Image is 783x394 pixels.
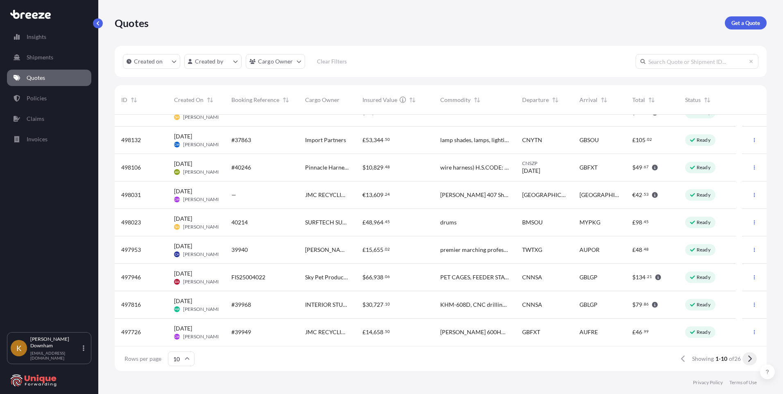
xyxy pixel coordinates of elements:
[579,328,598,336] span: AUFRE
[7,111,91,127] a: Claims
[231,218,248,226] span: 40214
[522,246,542,254] span: TWTXG
[697,247,711,253] p: Ready
[362,110,366,115] span: $
[366,247,372,253] span: 15
[373,110,383,115] span: 685
[281,95,291,105] button: Sort
[693,379,723,386] a: Privacy Policy
[366,192,372,198] span: 13
[632,247,636,253] span: £
[27,33,46,41] p: Insights
[697,164,711,171] p: Ready
[121,273,141,281] span: 497946
[121,136,141,144] span: 498132
[522,273,542,281] span: CNNSA
[702,95,712,105] button: Sort
[305,273,349,281] span: Sky Pet Products Ltd
[129,95,139,105] button: Sort
[362,274,366,280] span: $
[175,223,179,231] span: SH
[440,273,509,281] span: PET CAGES, FEEDER STATION
[632,165,636,170] span: $
[579,301,597,309] span: GBLGP
[174,215,192,223] span: [DATE]
[407,95,417,105] button: Sort
[384,330,385,333] span: .
[372,220,373,225] span: ,
[373,247,383,253] span: 655
[372,137,373,143] span: ,
[697,329,711,335] p: Ready
[385,220,390,223] span: 45
[522,167,540,175] span: [DATE]
[550,95,560,105] button: Sort
[27,53,53,61] p: Shipments
[440,218,457,226] span: drums
[725,16,767,29] a: Get a Quote
[685,96,701,104] span: Status
[309,55,355,68] button: Clear Filters
[174,195,180,204] span: GW
[30,336,81,349] p: [PERSON_NAME] Downham
[183,251,222,258] span: [PERSON_NAME]
[121,163,141,172] span: 498106
[366,274,372,280] span: 66
[366,110,372,115] span: 12
[636,274,645,280] span: 134
[373,302,383,308] span: 727
[522,160,566,167] span: CNSZP
[632,274,636,280] span: $
[697,301,711,308] p: Ready
[579,191,619,199] span: [GEOGRAPHIC_DATA]
[522,136,542,144] span: CNYTN
[373,329,383,335] span: 658
[440,191,509,199] span: [PERSON_NAME] 407 Shear L – 1630 W – 750 H – 1550mm [PERSON_NAME]: 950kg
[372,329,373,335] span: ,
[27,94,47,102] p: Policies
[373,165,383,170] span: 829
[366,220,372,225] span: 48
[372,110,373,115] span: ,
[231,163,251,172] span: #40246
[372,247,373,253] span: ,
[30,351,81,360] p: [EMAIL_ADDRESS][DOMAIN_NAME]
[373,192,383,198] span: 609
[174,324,192,333] span: [DATE]
[305,328,349,336] span: JMC RECYCLING LTD
[362,220,366,225] span: £
[372,192,373,198] span: ,
[646,138,647,141] span: .
[697,192,711,198] p: Ready
[174,269,192,278] span: [DATE]
[646,275,647,278] span: .
[579,218,600,226] span: MYPKG
[366,137,372,143] span: 53
[384,248,385,251] span: .
[305,246,349,254] span: [PERSON_NAME] Percussion
[183,306,222,312] span: [PERSON_NAME]
[373,220,383,225] span: 964
[644,248,649,251] span: 48
[231,301,251,309] span: #39968
[636,137,645,143] span: 105
[522,218,543,226] span: BMSOU
[632,192,636,198] span: €
[175,278,179,286] span: BA
[697,219,711,226] p: Ready
[440,246,509,254] span: premier marching professional Tenor Drum
[174,96,204,104] span: Created On
[385,165,390,168] span: 48
[362,192,366,198] span: €
[121,218,141,226] span: 498023
[183,196,222,203] span: [PERSON_NAME]
[123,54,180,69] button: createdOn Filter options
[7,131,91,147] a: Invoices
[697,274,711,281] p: Ready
